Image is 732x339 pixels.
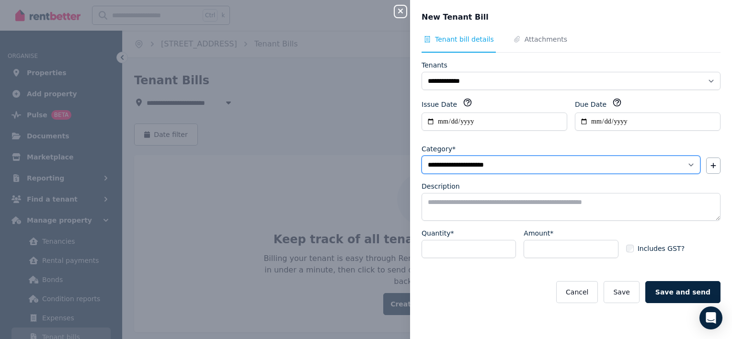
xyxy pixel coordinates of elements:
label: Quantity* [422,228,454,238]
span: Tenant bill details [435,34,494,44]
label: Category* [422,144,456,154]
nav: Tabs [422,34,721,53]
button: Cancel [556,281,598,303]
button: Save and send [645,281,721,303]
label: Issue Date [422,100,457,109]
input: Includes GST? [626,245,634,252]
span: Attachments [525,34,567,44]
span: Includes GST? [638,244,685,253]
label: Due Date [575,100,606,109]
label: Description [422,181,460,191]
span: New Tenant Bill [422,11,489,23]
button: Save [604,281,639,303]
div: Open Intercom Messenger [699,306,722,329]
label: Amount* [524,228,553,238]
label: Tenants [422,60,447,70]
